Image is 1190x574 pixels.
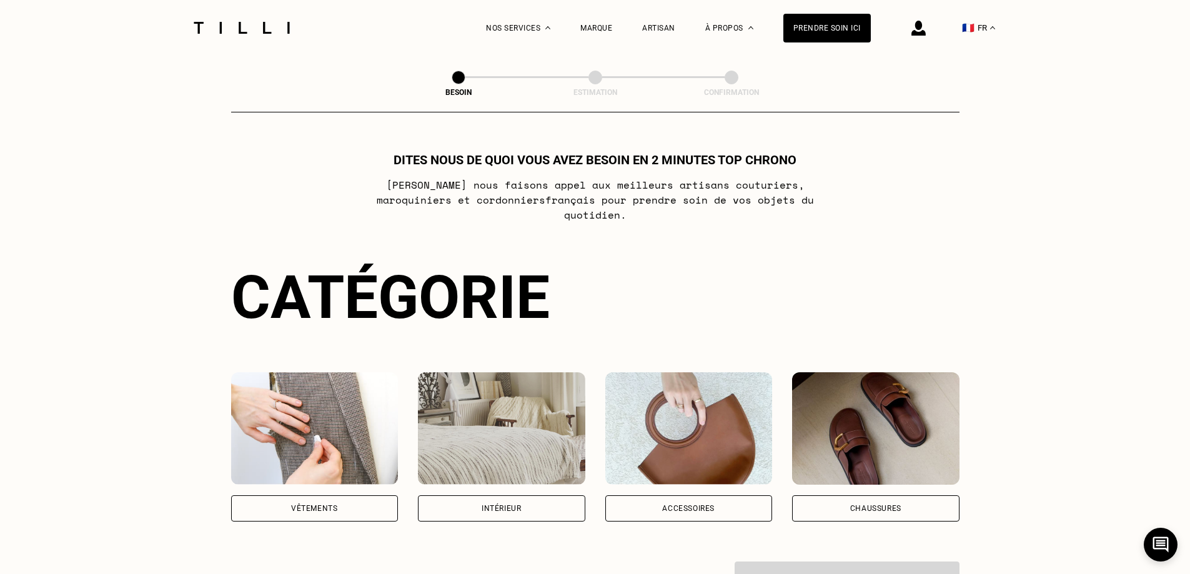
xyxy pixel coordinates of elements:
img: icône connexion [911,21,926,36]
a: Prendre soin ici [783,14,871,42]
img: Intérieur [418,372,585,485]
img: Vêtements [231,372,399,485]
div: Catégorie [231,262,959,332]
div: Confirmation [669,88,794,97]
div: Accessoires [662,505,715,512]
p: [PERSON_NAME] nous faisons appel aux meilleurs artisans couturiers , maroquiniers et cordonniers ... [347,177,843,222]
img: Logo du service de couturière Tilli [189,22,294,34]
img: Menu déroulant [545,26,550,29]
h1: Dites nous de quoi vous avez besoin en 2 minutes top chrono [394,152,796,167]
div: Estimation [533,88,658,97]
div: Besoin [396,88,521,97]
div: Chaussures [850,505,901,512]
span: 🇫🇷 [962,22,974,34]
img: Accessoires [605,372,773,485]
a: Marque [580,24,612,32]
div: Vêtements [291,505,337,512]
img: Chaussures [792,372,959,485]
a: Artisan [642,24,675,32]
img: Menu déroulant à propos [748,26,753,29]
img: menu déroulant [990,26,995,29]
div: Intérieur [482,505,521,512]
